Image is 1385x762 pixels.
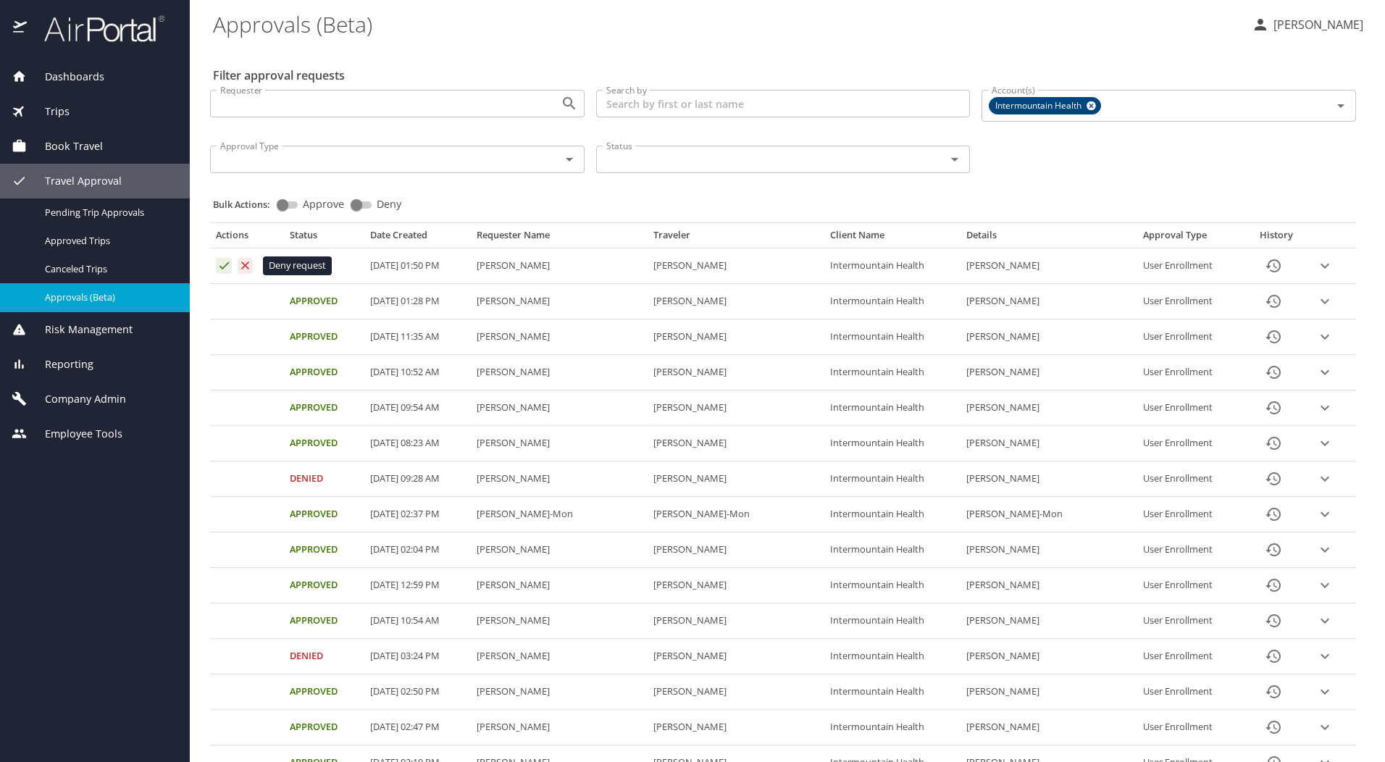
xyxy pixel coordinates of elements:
[284,532,364,568] td: Approved
[961,390,1137,426] td: [PERSON_NAME]
[961,426,1137,461] td: [PERSON_NAME]
[824,532,961,568] td: Intermountain Health
[1314,326,1336,348] button: expand row
[45,262,172,276] span: Canceled Trips
[824,674,961,710] td: Intermountain Health
[284,319,364,355] td: Approved
[824,568,961,603] td: Intermountain Health
[648,284,824,319] td: [PERSON_NAME]
[471,426,648,461] td: [PERSON_NAME]
[1137,497,1244,532] td: User Enrollment
[1256,710,1291,745] button: History
[1137,639,1244,674] td: User Enrollment
[961,461,1137,497] td: [PERSON_NAME]
[303,199,344,209] span: Approve
[364,674,471,710] td: [DATE] 02:50 PM
[364,229,471,248] th: Date Created
[1314,432,1336,454] button: expand row
[471,603,648,639] td: [PERSON_NAME]
[364,603,471,639] td: [DATE] 10:54 AM
[213,1,1240,46] h1: Approvals (Beta)
[471,229,648,248] th: Requester Name
[1314,610,1336,632] button: expand row
[27,391,126,407] span: Company Admin
[824,710,961,745] td: Intermountain Health
[1256,319,1291,354] button: History
[27,69,104,85] span: Dashboards
[648,426,824,461] td: [PERSON_NAME]
[1314,503,1336,525] button: expand row
[824,497,961,532] td: Intermountain Health
[284,284,364,319] td: Approved
[1256,390,1291,425] button: History
[364,248,471,284] td: [DATE] 01:50 PM
[284,639,364,674] td: Denied
[284,248,364,284] td: Pending
[648,319,824,355] td: [PERSON_NAME]
[364,497,471,532] td: [DATE] 02:37 PM
[28,14,164,43] img: airportal-logo.png
[648,390,824,426] td: [PERSON_NAME]
[471,674,648,710] td: [PERSON_NAME]
[284,497,364,532] td: Approved
[1314,361,1336,383] button: expand row
[27,322,133,338] span: Risk Management
[471,461,648,497] td: [PERSON_NAME]
[213,198,282,211] p: Bulk Actions:
[284,390,364,426] td: Approved
[961,639,1137,674] td: [PERSON_NAME]
[648,497,824,532] td: [PERSON_NAME]-Mon
[1256,461,1291,496] button: History
[471,568,648,603] td: [PERSON_NAME]
[1246,12,1369,38] button: [PERSON_NAME]
[1137,461,1244,497] td: User Enrollment
[824,229,961,248] th: Client Name
[1137,248,1244,284] td: User Enrollment
[989,97,1101,114] div: Intermountain Health
[364,532,471,568] td: [DATE] 02:04 PM
[284,603,364,639] td: Approved
[648,710,824,745] td: [PERSON_NAME]
[364,355,471,390] td: [DATE] 10:52 AM
[1137,229,1244,248] th: Approval Type
[45,290,172,304] span: Approvals (Beta)
[284,426,364,461] td: Approved
[1137,284,1244,319] td: User Enrollment
[284,568,364,603] td: Approved
[961,284,1137,319] td: [PERSON_NAME]
[1314,468,1336,490] button: expand row
[1331,96,1351,116] button: Open
[648,568,824,603] td: [PERSON_NAME]
[1244,229,1307,248] th: History
[364,461,471,497] td: [DATE] 09:28 AM
[824,639,961,674] td: Intermountain Health
[471,639,648,674] td: [PERSON_NAME]
[824,426,961,461] td: Intermountain Health
[471,390,648,426] td: [PERSON_NAME]
[824,319,961,355] td: Intermountain Health
[364,639,471,674] td: [DATE] 03:24 PM
[648,229,824,248] th: Traveler
[1137,710,1244,745] td: User Enrollment
[27,356,93,372] span: Reporting
[210,229,284,248] th: Actions
[1137,532,1244,568] td: User Enrollment
[961,497,1137,532] td: [PERSON_NAME]-Mon
[961,710,1137,745] td: [PERSON_NAME]
[1256,284,1291,319] button: History
[216,258,232,274] button: Approve request
[1137,355,1244,390] td: User Enrollment
[1137,390,1244,426] td: User Enrollment
[1137,674,1244,710] td: User Enrollment
[1256,568,1291,603] button: History
[364,568,471,603] td: [DATE] 12:59 PM
[471,532,648,568] td: [PERSON_NAME]
[989,99,1090,114] span: Intermountain Health
[824,284,961,319] td: Intermountain Health
[961,532,1137,568] td: [PERSON_NAME]
[1314,290,1336,312] button: expand row
[1314,716,1336,738] button: expand row
[824,461,961,497] td: Intermountain Health
[1314,681,1336,703] button: expand row
[471,248,648,284] td: [PERSON_NAME]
